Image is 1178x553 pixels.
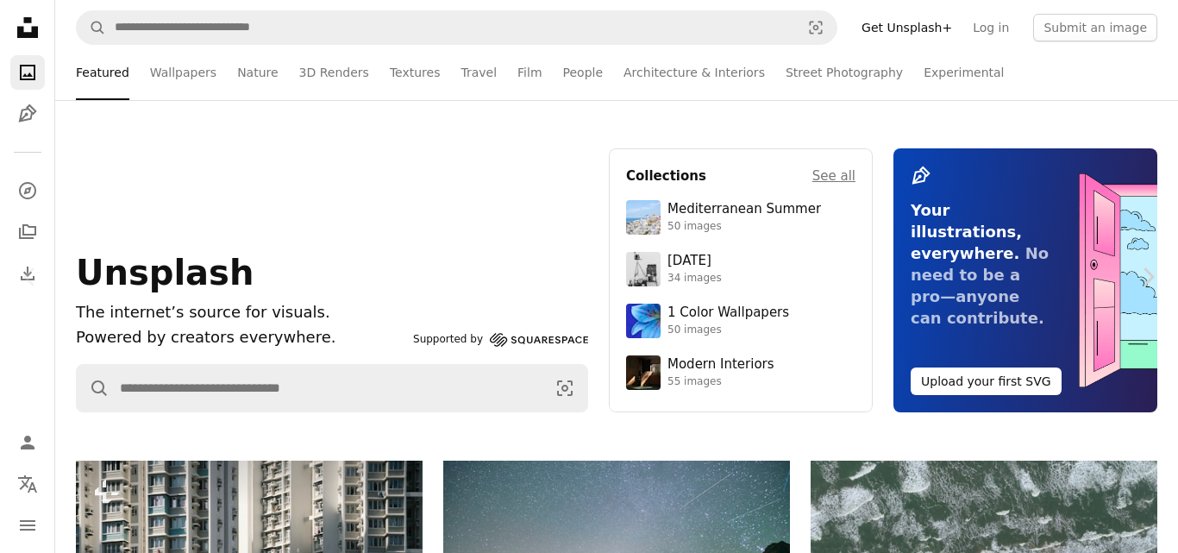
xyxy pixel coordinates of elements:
p: Powered by creators everywhere. [76,325,406,350]
a: Experimental [924,45,1004,100]
a: Explore [10,173,45,208]
div: 34 images [667,272,722,286]
a: Film [517,45,542,100]
a: Wallpapers [150,45,216,100]
a: Log in / Sign up [10,425,45,460]
div: [DATE] [667,253,722,270]
button: Menu [10,508,45,543]
a: Log in [962,14,1019,41]
form: Find visuals sitewide [76,364,588,412]
a: Travel [461,45,497,100]
span: Your illustrations, everywhere. [911,201,1022,262]
img: premium_photo-1688410049290-d7394cc7d5df [626,200,661,235]
form: Find visuals sitewide [76,10,837,45]
a: Nature [237,45,278,100]
a: Next [1118,194,1178,360]
div: 1 Color Wallpapers [667,305,789,322]
button: Visual search [542,365,587,412]
img: premium_photo-1688045582333-c8b6961773e0 [626,304,661,338]
a: [DATE]34 images [626,252,855,286]
a: Get Unsplash+ [851,14,962,41]
a: Photos [10,55,45,90]
div: Mediterranean Summer [667,201,821,218]
a: Supported by [413,330,588,350]
img: photo-1682590564399-95f0109652fe [626,252,661,286]
button: Language [10,467,45,501]
h1: The internet’s source for visuals. [76,300,406,325]
a: See all [812,166,855,186]
a: Architecture & Interiors [623,45,765,100]
button: Search Unsplash [77,11,106,44]
button: Search Unsplash [77,365,110,412]
a: Street Photography [786,45,903,100]
div: 50 images [667,220,821,234]
a: Modern Interiors55 images [626,355,855,390]
div: 50 images [667,324,789,337]
a: People [563,45,604,100]
a: Mediterranean Summer50 images [626,200,855,235]
a: 3D Renders [299,45,369,100]
div: Modern Interiors [667,356,774,374]
h4: Collections [626,166,706,186]
a: 1 Color Wallpapers50 images [626,304,855,338]
button: Submit an image [1033,14,1157,41]
span: Unsplash [76,253,254,292]
button: Visual search [795,11,837,44]
img: premium_photo-1747189286942-bc91257a2e39 [626,355,661,390]
a: Illustrations [10,97,45,131]
a: Textures [390,45,441,100]
div: 55 images [667,375,774,389]
button: Upload your first SVG [911,368,1062,395]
